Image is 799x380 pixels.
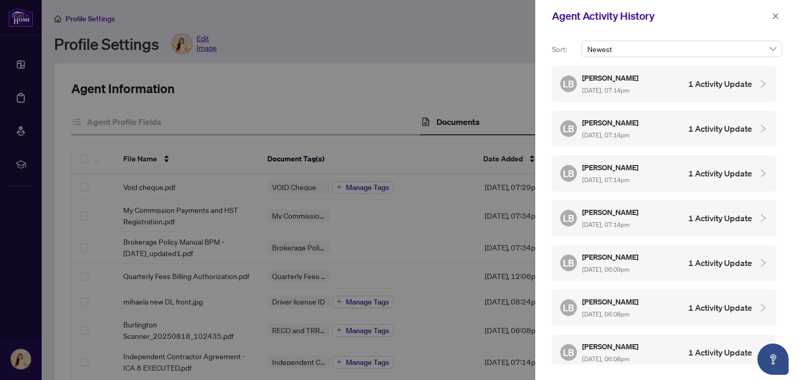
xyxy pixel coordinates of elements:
[582,72,640,84] h5: [PERSON_NAME]
[758,303,768,312] span: collapsed
[552,245,776,281] div: LB[PERSON_NAME] [DATE], 06:09pm1 Activity Update
[552,200,776,236] div: LB[PERSON_NAME] [DATE], 07:14pm1 Activity Update
[552,289,776,326] div: LB[PERSON_NAME] [DATE], 06:08pm1 Activity Update
[758,213,768,223] span: collapsed
[582,340,640,352] h5: [PERSON_NAME]
[563,77,574,91] span: LB
[552,110,776,147] div: LB[PERSON_NAME] [DATE], 07:14pm1 Activity Update
[688,122,752,135] h4: 1 Activity Update
[563,256,574,270] span: LB
[582,265,629,273] span: [DATE], 06:09pm
[563,345,574,360] span: LB
[563,166,574,181] span: LB
[582,176,629,184] span: [DATE], 07:14pm
[552,44,577,55] p: Sort:
[582,221,629,229] span: [DATE], 07:14pm
[552,66,776,102] div: LB[PERSON_NAME] [DATE], 07:14pm1 Activity Update
[688,257,752,269] h4: 1 Activity Update
[688,346,752,359] h4: 1 Activity Update
[758,79,768,88] span: collapsed
[582,206,640,218] h5: [PERSON_NAME]
[582,355,629,363] span: [DATE], 06:08pm
[757,344,789,375] button: Open asap
[688,167,752,180] h4: 1 Activity Update
[758,258,768,268] span: collapsed
[563,121,574,136] span: LB
[688,78,752,90] h4: 1 Activity Update
[552,334,776,371] div: LB[PERSON_NAME] [DATE], 06:08pm1 Activity Update
[582,117,640,129] h5: [PERSON_NAME]
[582,310,629,318] span: [DATE], 06:08pm
[772,12,779,20] span: close
[758,124,768,133] span: collapsed
[582,251,640,263] h5: [PERSON_NAME]
[552,8,769,24] div: Agent Activity History
[582,131,629,139] span: [DATE], 07:14pm
[582,296,640,308] h5: [PERSON_NAME]
[582,86,629,94] span: [DATE], 07:14pm
[688,301,752,314] h4: 1 Activity Update
[758,169,768,178] span: collapsed
[582,161,640,173] h5: [PERSON_NAME]
[552,155,776,192] div: LB[PERSON_NAME] [DATE], 07:14pm1 Activity Update
[563,211,574,225] span: LB
[563,300,574,315] span: LB
[587,41,776,57] span: Newest
[688,212,752,224] h4: 1 Activity Update
[758,348,768,357] span: collapsed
